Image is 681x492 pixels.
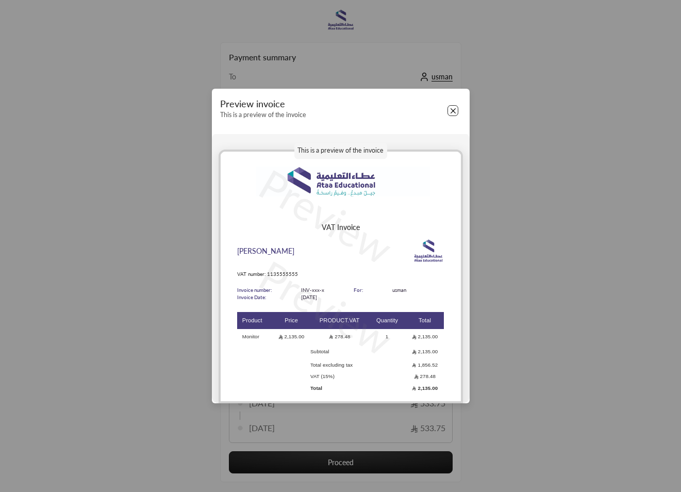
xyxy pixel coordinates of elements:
[221,152,461,214] img: header0000_zsnqg.png
[237,222,444,233] p: VAT Invoice
[237,286,272,294] p: Invoice number:
[354,286,363,294] p: For:
[237,246,294,257] p: [PERSON_NAME]
[248,153,404,279] p: Preview
[310,330,369,344] td: 278.48
[237,270,444,278] p: VAT number: 1135555555
[406,312,444,329] th: Total
[248,244,404,370] p: Preview
[310,383,406,393] td: Total
[310,371,406,382] td: VAT (15%)
[406,330,444,344] td: 2,135.00
[237,312,272,329] th: Product
[310,360,406,370] td: Total excluding tax
[272,312,310,329] th: Price
[447,105,459,117] button: Close
[220,111,306,119] p: This is a preview of the invoice
[406,383,444,393] td: 2,135.00
[294,143,387,159] p: This is a preview of the invoice
[310,345,406,359] td: Subtotal
[406,371,444,382] td: 278.48
[237,293,272,301] p: Invoice Date:
[220,99,306,110] p: Preview invoice
[406,360,444,370] td: 1,856.52
[392,286,444,294] p: usman
[237,330,272,344] td: Monitor
[272,330,310,344] td: 2,135.00
[237,311,444,395] table: Products
[406,345,444,359] td: 2,135.00
[413,236,444,267] img: Logo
